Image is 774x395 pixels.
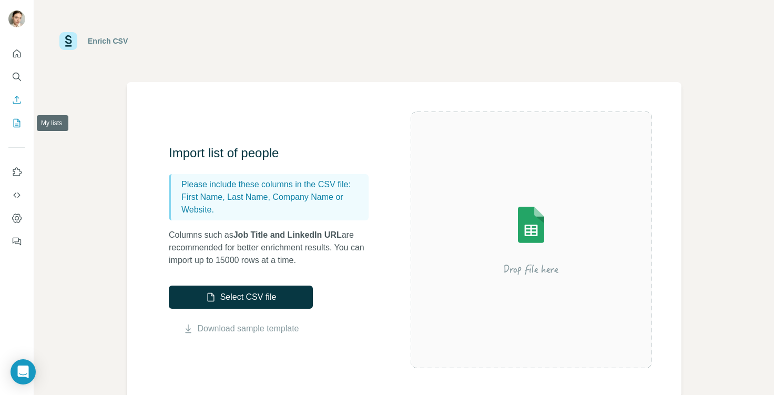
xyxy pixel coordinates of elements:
[8,44,25,63] button: Quick start
[8,114,25,133] button: My lists
[169,145,379,161] h3: Import list of people
[8,232,25,251] button: Feedback
[233,230,342,239] span: Job Title and LinkedIn URL
[169,322,313,335] button: Download sample template
[436,177,626,303] img: Surfe Illustration - Drop file here or select below
[181,191,364,216] p: First Name, Last Name, Company Name or Website.
[8,67,25,86] button: Search
[169,229,379,267] p: Columns such as are recommended for better enrichment results. You can import up to 15000 rows at...
[11,359,36,384] div: Open Intercom Messenger
[8,163,25,181] button: Use Surfe on LinkedIn
[8,90,25,109] button: Enrich CSV
[8,11,25,27] img: Avatar
[198,322,299,335] a: Download sample template
[181,178,364,191] p: Please include these columns in the CSV file:
[88,36,128,46] div: Enrich CSV
[59,32,77,50] img: Surfe Logo
[169,286,313,309] button: Select CSV file
[8,209,25,228] button: Dashboard
[8,186,25,205] button: Use Surfe API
